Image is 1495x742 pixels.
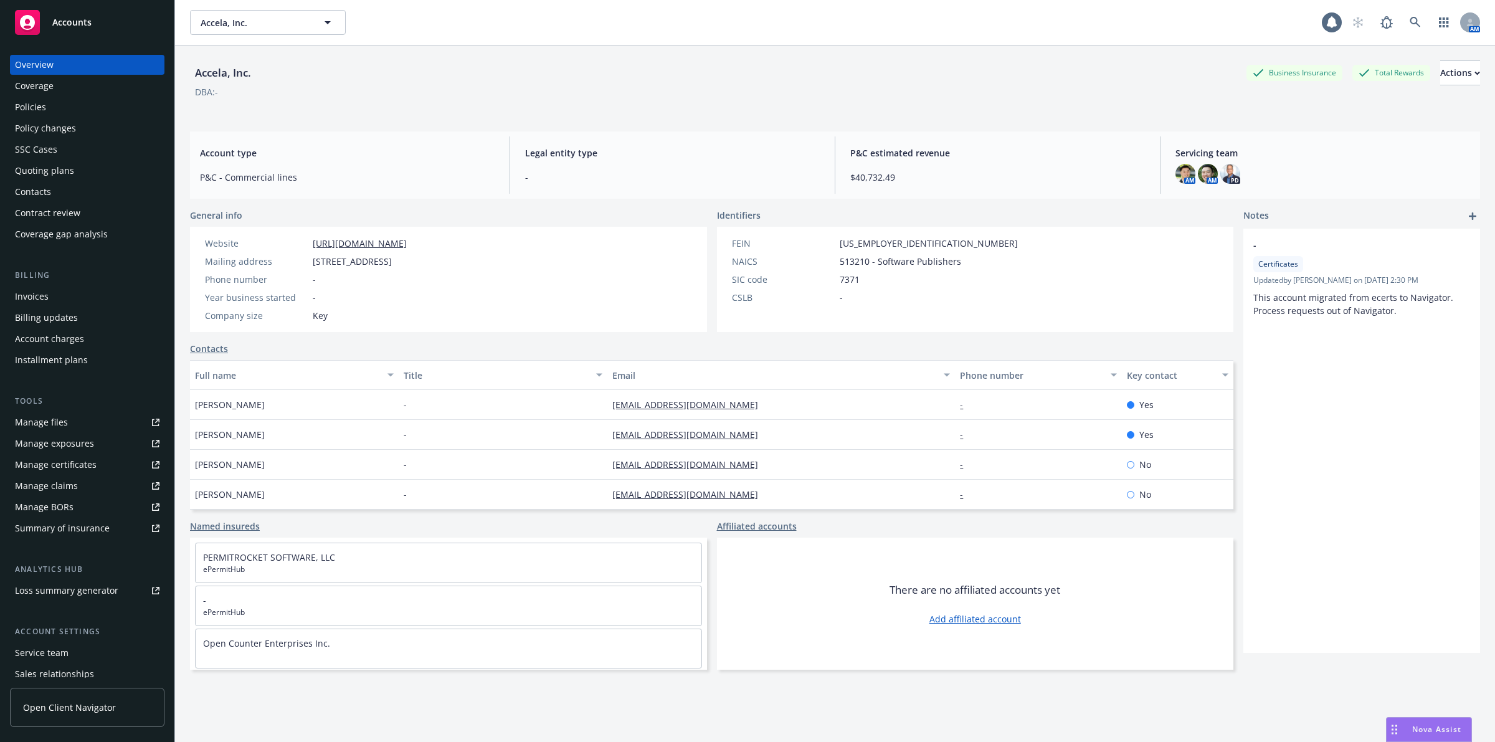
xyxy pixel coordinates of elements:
[840,237,1018,250] span: [US_EMPLOYER_IDENTIFICATION_NUMBER]
[15,664,94,684] div: Sales relationships
[10,643,164,663] a: Service team
[1253,275,1470,286] span: Updated by [PERSON_NAME] on [DATE] 2:30 PM
[10,55,164,75] a: Overview
[195,428,265,441] span: [PERSON_NAME]
[1139,398,1154,411] span: Yes
[201,16,308,29] span: Accela, Inc.
[10,497,164,517] a: Manage BORs
[1198,164,1218,184] img: photo
[1374,10,1399,35] a: Report a Bug
[10,581,164,601] a: Loss summary generator
[10,203,164,223] a: Contract review
[313,273,316,286] span: -
[890,583,1060,597] span: There are no affiliated accounts yet
[195,398,265,411] span: [PERSON_NAME]
[612,488,768,500] a: [EMAIL_ADDRESS][DOMAIN_NAME]
[10,412,164,432] a: Manage files
[205,237,308,250] div: Website
[15,412,68,432] div: Manage files
[717,520,797,533] a: Affiliated accounts
[10,563,164,576] div: Analytics hub
[15,455,97,475] div: Manage certificates
[1440,61,1480,85] div: Actions
[15,329,84,349] div: Account charges
[1139,428,1154,441] span: Yes
[10,182,164,202] a: Contacts
[1352,65,1430,80] div: Total Rewards
[10,269,164,282] div: Billing
[1258,259,1298,270] span: Certificates
[10,329,164,349] a: Account charges
[195,369,380,382] div: Full name
[10,625,164,638] div: Account settings
[612,459,768,470] a: [EMAIL_ADDRESS][DOMAIN_NAME]
[1127,369,1215,382] div: Key contact
[15,140,57,159] div: SSC Cases
[1139,488,1151,501] span: No
[1175,164,1195,184] img: photo
[850,146,1145,159] span: P&C estimated revenue
[15,497,74,517] div: Manage BORs
[313,237,407,249] a: [URL][DOMAIN_NAME]
[313,255,392,268] span: [STREET_ADDRESS]
[15,643,69,663] div: Service team
[10,434,164,454] a: Manage exposures
[10,140,164,159] a: SSC Cases
[525,146,820,159] span: Legal entity type
[15,287,49,307] div: Invoices
[1403,10,1428,35] a: Search
[15,118,76,138] div: Policy changes
[190,520,260,533] a: Named insureds
[195,458,265,471] span: [PERSON_NAME]
[313,291,316,304] span: -
[525,171,820,184] span: -
[15,350,88,370] div: Installment plans
[1243,209,1269,224] span: Notes
[10,476,164,496] a: Manage claims
[399,360,607,390] button: Title
[190,342,228,355] a: Contacts
[190,10,346,35] button: Accela, Inc.
[15,434,94,454] div: Manage exposures
[205,309,308,322] div: Company size
[200,146,495,159] span: Account type
[1431,10,1456,35] a: Switch app
[612,369,936,382] div: Email
[200,171,495,184] span: P&C - Commercial lines
[10,118,164,138] a: Policy changes
[960,369,1103,382] div: Phone number
[1253,239,1438,252] span: -
[404,428,407,441] span: -
[15,55,54,75] div: Overview
[1387,718,1402,741] div: Drag to move
[612,429,768,440] a: [EMAIL_ADDRESS][DOMAIN_NAME]
[960,459,973,470] a: -
[1246,65,1342,80] div: Business Insurance
[205,273,308,286] div: Phone number
[190,360,399,390] button: Full name
[15,308,78,328] div: Billing updates
[1175,146,1470,159] span: Servicing team
[203,607,694,618] span: ePermitHub
[732,237,835,250] div: FEIN
[15,581,118,601] div: Loss summary generator
[203,637,330,649] a: Open Counter Enterprises Inc.
[612,399,768,411] a: [EMAIL_ADDRESS][DOMAIN_NAME]
[195,85,218,98] div: DBA: -
[190,65,256,81] div: Accela, Inc.
[10,76,164,96] a: Coverage
[1139,458,1151,471] span: No
[203,594,206,606] a: -
[15,76,54,96] div: Coverage
[10,455,164,475] a: Manage certificates
[10,161,164,181] a: Quoting plans
[10,308,164,328] a: Billing updates
[960,399,973,411] a: -
[205,291,308,304] div: Year business started
[732,255,835,268] div: NAICS
[190,209,242,222] span: General info
[404,458,407,471] span: -
[15,476,78,496] div: Manage claims
[15,224,108,244] div: Coverage gap analysis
